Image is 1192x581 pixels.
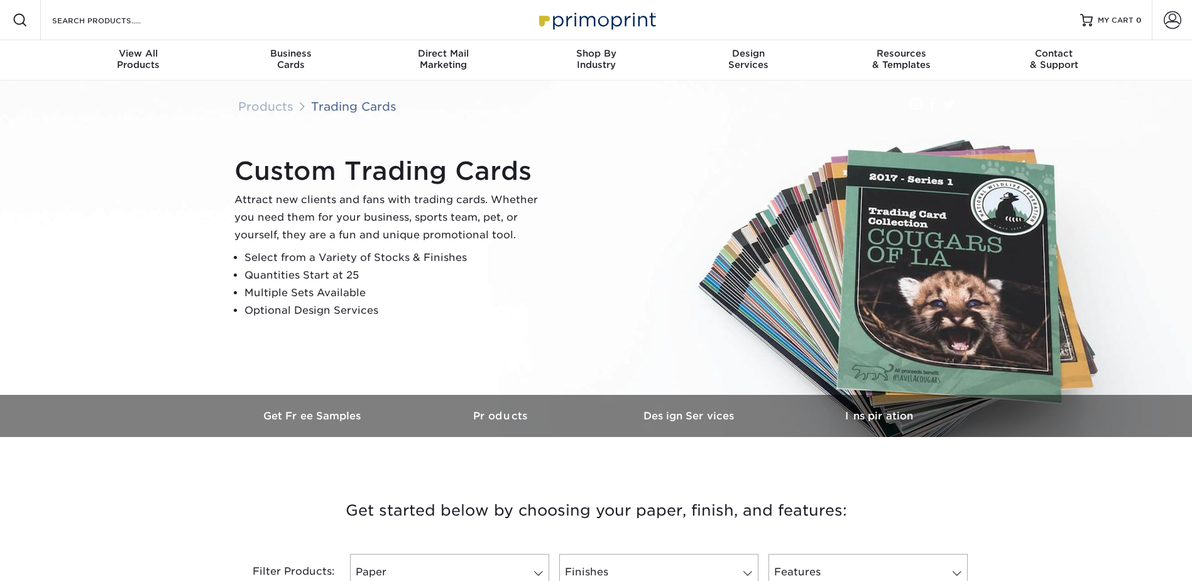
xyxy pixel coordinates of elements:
a: Design Services [596,395,785,437]
span: Design [672,48,825,59]
div: Marketing [367,48,520,70]
h3: Get started below by choosing your paper, finish, and features: [229,482,964,539]
div: Services [672,48,825,70]
span: Direct Mail [367,48,520,59]
a: DesignServices [672,40,825,80]
li: Select from a Variety of Stocks & Finishes [244,249,549,267]
span: View All [62,48,215,59]
h3: Products [408,410,596,422]
a: BusinessCards [214,40,367,80]
a: Get Free Samples [219,395,408,437]
span: Business [214,48,367,59]
span: 0 [1136,16,1142,25]
a: Products [408,395,596,437]
a: Direct MailMarketing [367,40,520,80]
li: Quantities Start at 25 [244,267,549,284]
a: Resources& Templates [825,40,978,80]
div: & Templates [825,48,978,70]
a: Trading Cards [311,99,396,113]
p: Attract new clients and fans with trading cards. Whether you need them for your business, sports ... [234,191,549,244]
img: Primoprint [533,6,659,33]
span: Contact [978,48,1130,59]
h3: Get Free Samples [219,410,408,422]
h1: Custom Trading Cards [234,156,549,186]
h3: Design Services [596,410,785,422]
h3: Inspiration [785,410,973,422]
div: Industry [520,48,672,70]
li: Optional Design Services [244,302,549,319]
span: MY CART [1098,15,1134,26]
span: Shop By [520,48,672,59]
div: & Support [978,48,1130,70]
div: Cards [214,48,367,70]
li: Multiple Sets Available [244,284,549,302]
a: View AllProducts [62,40,215,80]
div: Products [62,48,215,70]
span: Resources [825,48,978,59]
a: Inspiration [785,395,973,437]
a: Shop ByIndustry [520,40,672,80]
a: Products [238,99,293,113]
input: SEARCH PRODUCTS..... [51,13,173,28]
a: Contact& Support [978,40,1130,80]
